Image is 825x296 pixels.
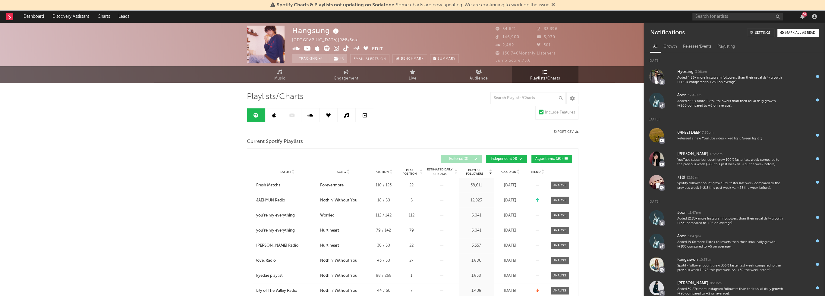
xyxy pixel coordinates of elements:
[677,151,708,158] div: [PERSON_NAME]
[370,243,397,249] div: 30 / 50
[644,206,825,229] a: Joon11:47pmAdded 12.83x more Instagram followers than their usual daily growth (+331 compared to ...
[277,3,549,8] span: : Some charts are now updating. We are continuing to work on the issue
[426,167,454,176] span: Estimated Daily Streams
[650,42,660,52] div: All
[320,228,339,234] div: Hurt heart
[379,66,446,83] a: Live
[677,76,783,85] div: Added 4.86x more Instagram followers than their usual daily growth (+1.12k compared to +230 on av...
[19,11,48,23] a: Dashboard
[400,258,423,264] div: 27
[256,243,298,249] div: [PERSON_NAME] Radio
[370,273,397,279] div: 88 / 269
[677,209,687,217] div: Joon
[545,109,575,116] div: Include Features
[256,258,276,264] div: love. Radio
[461,213,492,219] div: 6,041
[644,170,825,194] a: 서월12:16amSpotify follower count grew 157% faster last week compared to the previous week (+213 th...
[785,31,815,35] div: Mark all as read
[470,75,488,82] span: Audience
[677,68,694,76] div: Hyosang
[644,253,825,276] a: Kangziwon10:33pmSpotify follower count grew 356% faster last week compared to the previous week (...
[800,14,805,19] button: 57
[400,243,423,249] div: 22
[256,198,317,204] a: JAEHYUN Radio
[802,12,807,17] div: 57
[320,198,357,204] div: Nothin' Without You
[714,42,738,52] div: Playlisting
[461,228,492,234] div: 6,041
[777,29,819,37] button: Mark all as read
[337,170,346,174] span: Song
[277,3,394,8] span: Spotify Charts & Playlists not updating on Sodatone
[710,152,723,157] div: 12:23am
[48,11,93,23] a: Discovery Assistant
[496,43,514,47] span: 2,482
[495,258,525,264] div: [DATE]
[495,213,525,219] div: [DATE]
[256,182,317,189] a: Fresh Matcha
[677,158,783,167] div: YouTube subscriber count grew 100% faster last week compared to the previous week (+60 this past ...
[486,155,527,163] button: Independent(4)
[537,27,558,31] span: 33,396
[392,54,427,63] a: Benchmark
[400,213,423,219] div: 112
[644,194,825,206] div: [DATE]
[320,288,357,294] div: Nothin' Without You
[370,213,397,219] div: 112 / 142
[692,13,783,20] input: Search for artists
[401,55,424,63] span: Benchmark
[530,75,560,82] span: Playlists/Charts
[644,147,825,170] a: [PERSON_NAME]12:23amYouTube subscriber count grew 100% faster last week compared to the previous ...
[400,182,423,189] div: 22
[350,54,389,63] button: Email AlertsOn
[375,170,389,174] span: Position
[438,57,455,61] span: Summary
[256,288,317,294] a: Lily of The Valley Radio
[535,157,563,161] span: Algorithmic ( 30 )
[755,31,770,35] div: Settings
[537,43,551,47] span: 301
[677,129,701,136] div: 04FEETDEEP
[677,174,685,181] div: 서월
[256,288,297,294] div: Lily of The Valley Radio
[370,258,397,264] div: 43 / 50
[256,228,295,234] div: you’re my everything
[677,256,698,263] div: Kangziwon
[320,213,335,219] div: Worried
[688,211,701,215] div: 11:47pm
[677,240,783,249] div: Added 19.0x more Tiktok followers than their usual daily growth (+100 compared to +5 on average).
[256,228,317,234] a: you’re my everything
[677,99,783,108] div: Added 36.0x more Tiktok followers than their usual daily growth (+200 compared to +6 on average).
[247,93,304,101] span: Playlists/Charts
[430,54,459,63] button: Summary
[380,58,386,61] em: On
[495,273,525,279] div: [DATE]
[687,176,699,180] div: 12:16am
[400,228,423,234] div: 79
[320,182,344,189] div: Forevermore
[531,170,540,174] span: Trend
[495,243,525,249] div: [DATE]
[553,130,578,134] button: Export CSV
[461,243,492,249] div: 3,557
[247,66,313,83] a: Music
[313,66,379,83] a: Engagement
[677,263,783,273] div: Spotify follower count grew 356% faster last week compared to the previous week (+178 this past w...
[495,228,525,234] div: [DATE]
[114,11,134,23] a: Leads
[551,3,555,8] span: Dismiss
[677,233,687,240] div: Joon
[274,75,285,82] span: Music
[699,258,712,262] div: 10:33pm
[747,29,774,37] a: Settings
[256,258,317,264] a: love. Radio
[256,243,317,249] a: [PERSON_NAME] Radio
[461,168,489,176] span: Playlist Followers
[531,155,572,163] button: Algorithmic(30)
[688,234,701,239] div: 11:47pm
[320,243,339,249] div: Hurt heart
[409,75,417,82] span: Live
[677,181,783,191] div: Spotify follower count grew 157% faster last week compared to the previous week (+213 this past w...
[279,170,291,174] span: Playlist
[461,182,492,189] div: 38,611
